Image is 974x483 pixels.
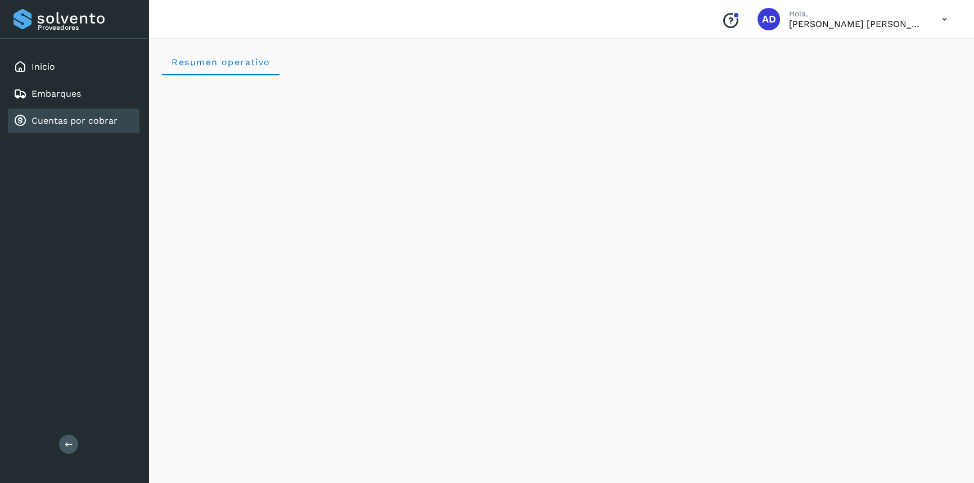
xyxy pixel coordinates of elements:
[789,9,924,19] p: Hola,
[31,61,55,72] a: Inicio
[31,115,118,126] a: Cuentas por cobrar
[8,82,139,106] div: Embarques
[31,88,81,99] a: Embarques
[789,19,924,29] p: ALMA DELIA CASTAÑEDA MERCADO
[38,24,135,31] p: Proveedores
[8,109,139,133] div: Cuentas por cobrar
[8,55,139,79] div: Inicio
[171,57,270,67] span: Resumen operativo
